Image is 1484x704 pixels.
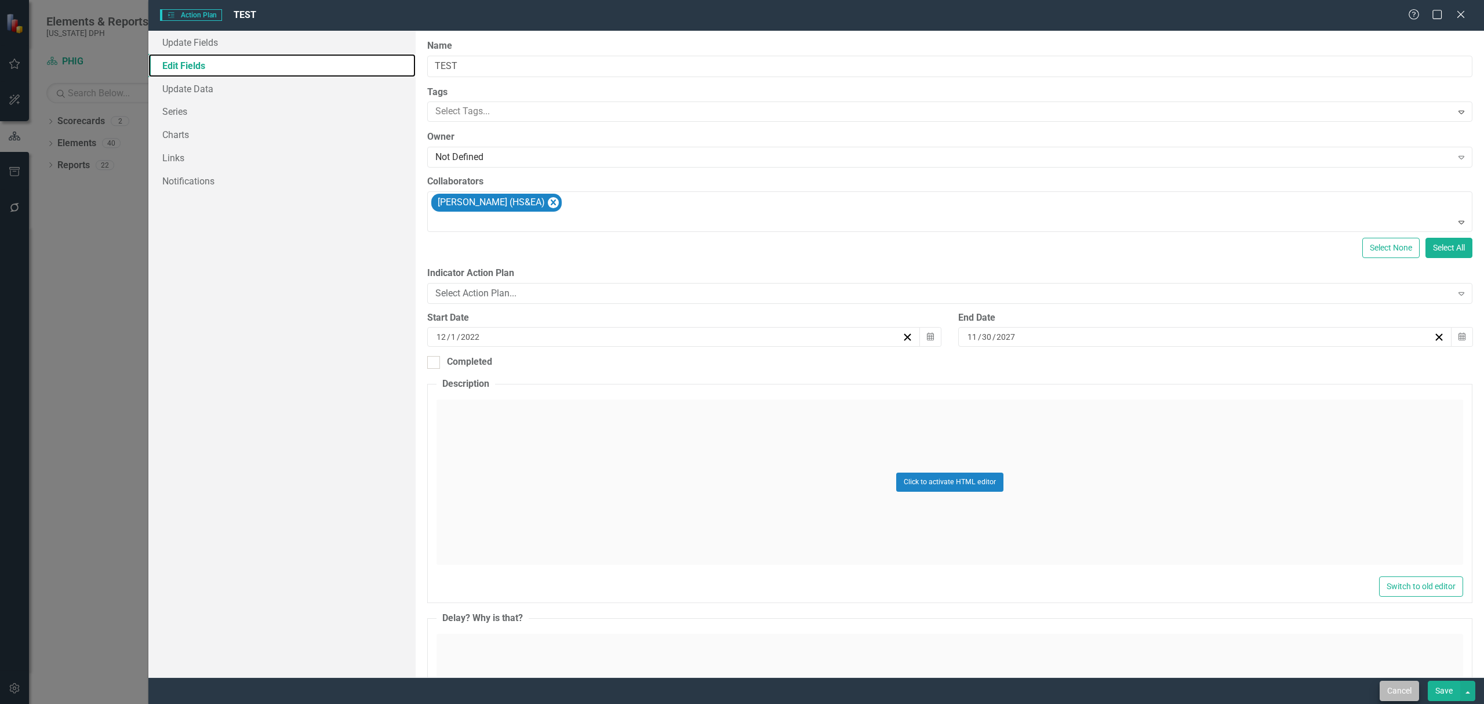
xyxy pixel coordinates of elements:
[896,473,1003,491] button: Click to activate HTML editor
[437,612,529,625] legend: Delay? Why is that?
[978,332,981,342] span: /
[148,100,416,123] a: Series
[1362,238,1420,258] button: Select None
[427,311,941,325] div: Start Date
[434,194,547,211] div: [PERSON_NAME] (HS&EA)
[148,31,416,54] a: Update Fields
[427,175,1472,188] label: Collaborators
[992,332,996,342] span: /
[427,56,1472,77] input: Action Plan Name
[1425,238,1472,258] button: Select All
[437,378,495,391] legend: Description
[435,286,1452,300] div: Select Action Plan...
[958,311,1472,325] div: End Date
[427,86,1472,99] label: Tags
[457,332,460,342] span: /
[1380,681,1419,701] button: Cancel
[447,355,492,369] div: Completed
[148,77,416,100] a: Update Data
[234,9,256,20] span: TEST
[160,9,222,21] span: Action Plan
[427,267,1472,280] label: Indicator Action Plan
[148,123,416,146] a: Charts
[427,39,1472,53] label: Name
[148,169,416,193] a: Notifications
[447,332,450,342] span: /
[1379,576,1463,597] button: Switch to old editor
[427,130,1472,144] label: Owner
[435,151,1452,164] div: Not Defined
[148,146,416,169] a: Links
[548,197,559,208] div: Remove Lynne Lasalle (HS&EA)
[148,54,416,77] a: Edit Fields
[1428,681,1460,701] button: Save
